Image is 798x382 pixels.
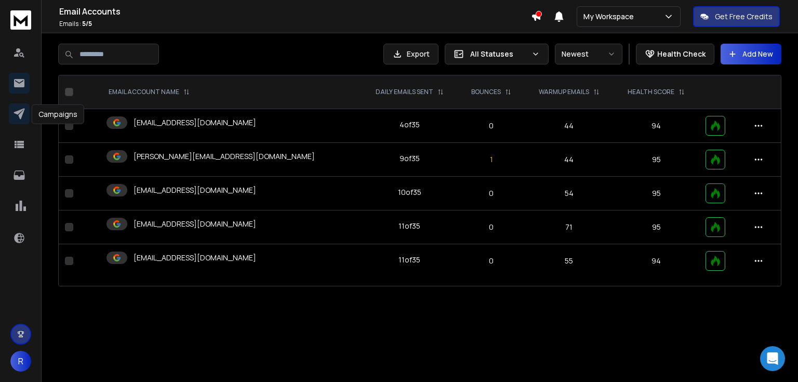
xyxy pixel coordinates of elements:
div: EMAIL ACCOUNT NAME [109,88,190,96]
p: [PERSON_NAME][EMAIL_ADDRESS][DOMAIN_NAME] [134,151,315,162]
span: 5 / 5 [82,19,92,28]
div: 11 of 35 [398,221,420,231]
button: R [10,351,31,372]
p: Get Free Credits [715,11,773,22]
div: Open Intercom Messenger [760,346,785,371]
p: 0 [465,256,518,266]
p: BOUNCES [471,88,501,96]
td: 94 [614,109,699,143]
p: 1 [465,154,518,165]
div: 4 of 35 [400,120,420,130]
td: 94 [614,244,699,278]
div: Campaigns [32,104,84,124]
td: 55 [524,244,614,278]
p: [EMAIL_ADDRESS][DOMAIN_NAME] [134,185,256,195]
td: 54 [524,177,614,210]
button: Health Check [636,44,714,64]
p: Emails : [59,20,531,28]
p: 0 [465,222,518,232]
button: Get Free Credits [693,6,780,27]
img: logo [10,10,31,30]
p: Health Check [657,49,706,59]
td: 44 [524,109,614,143]
td: 95 [614,143,699,177]
td: 71 [524,210,614,244]
div: 11 of 35 [398,255,420,265]
td: 44 [524,143,614,177]
h1: Email Accounts [59,5,531,18]
p: DAILY EMAILS SENT [376,88,433,96]
button: Export [383,44,438,64]
div: 10 of 35 [398,187,421,197]
p: [EMAIL_ADDRESS][DOMAIN_NAME] [134,117,256,128]
td: 95 [614,177,699,210]
p: [EMAIL_ADDRESS][DOMAIN_NAME] [134,253,256,263]
p: My Workspace [583,11,638,22]
p: [EMAIL_ADDRESS][DOMAIN_NAME] [134,219,256,229]
p: 0 [465,121,518,131]
p: 0 [465,188,518,199]
p: HEALTH SCORE [628,88,674,96]
button: Add New [721,44,781,64]
p: All Statuses [470,49,527,59]
td: 95 [614,210,699,244]
button: Newest [555,44,622,64]
div: 9 of 35 [400,153,420,164]
p: WARMUP EMAILS [539,88,589,96]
